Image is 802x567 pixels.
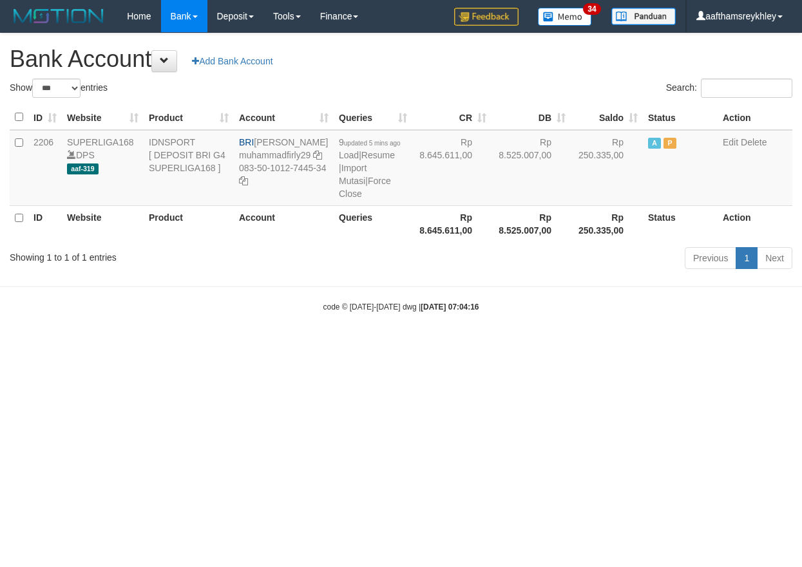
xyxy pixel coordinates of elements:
[685,247,736,269] a: Previous
[643,205,718,242] th: Status
[492,105,571,130] th: DB: activate to sort column ascending
[28,205,62,242] th: ID
[701,79,792,98] input: Search:
[454,8,519,26] img: Feedback.jpg
[239,150,310,160] a: muhammadfirly29
[339,137,401,147] span: 9
[538,8,592,26] img: Button%20Memo.svg
[10,79,108,98] label: Show entries
[144,130,234,206] td: IDNSPORT [ DEPOSIT BRI G4 SUPERLIGA168 ]
[643,105,718,130] th: Status
[239,176,248,186] a: Copy 083501012744534 to clipboard
[28,130,62,206] td: 2206
[571,205,643,242] th: Rp 250.335,00
[664,138,676,149] span: Paused
[10,6,108,26] img: MOTION_logo.png
[339,137,401,199] span: | | |
[723,137,738,147] a: Edit
[62,130,144,206] td: DPS
[492,205,571,242] th: Rp 8.525.007,00
[344,140,401,147] span: updated 5 mins ago
[10,246,325,264] div: Showing 1 to 1 of 1 entries
[492,130,571,206] td: Rp 8.525.007,00
[611,8,676,25] img: panduan.png
[666,79,792,98] label: Search:
[583,3,600,15] span: 34
[334,105,412,130] th: Queries: activate to sort column ascending
[412,105,492,130] th: CR: activate to sort column ascending
[361,150,395,160] a: Resume
[339,150,359,160] a: Load
[648,138,661,149] span: Active
[144,105,234,130] th: Product: activate to sort column ascending
[339,176,391,199] a: Force Close
[421,302,479,311] strong: [DATE] 07:04:16
[736,247,758,269] a: 1
[62,105,144,130] th: Website: activate to sort column ascending
[144,205,234,242] th: Product
[234,105,334,130] th: Account: activate to sort column ascending
[339,163,367,186] a: Import Mutasi
[10,46,792,72] h1: Bank Account
[28,105,62,130] th: ID: activate to sort column ascending
[323,302,479,311] small: code © [DATE]-[DATE] dwg |
[334,205,412,242] th: Queries
[234,130,334,206] td: [PERSON_NAME] 083-50-1012-7445-34
[571,105,643,130] th: Saldo: activate to sort column ascending
[741,137,767,147] a: Delete
[32,79,81,98] select: Showentries
[718,105,792,130] th: Action
[67,137,134,147] a: SUPERLIGA168
[412,205,492,242] th: Rp 8.645.611,00
[412,130,492,206] td: Rp 8.645.611,00
[571,130,643,206] td: Rp 250.335,00
[239,137,254,147] span: BRI
[757,247,792,269] a: Next
[718,205,792,242] th: Action
[67,163,99,174] span: aaf-319
[184,50,281,72] a: Add Bank Account
[234,205,334,242] th: Account
[62,205,144,242] th: Website
[313,150,322,160] a: Copy muhammadfirly29 to clipboard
